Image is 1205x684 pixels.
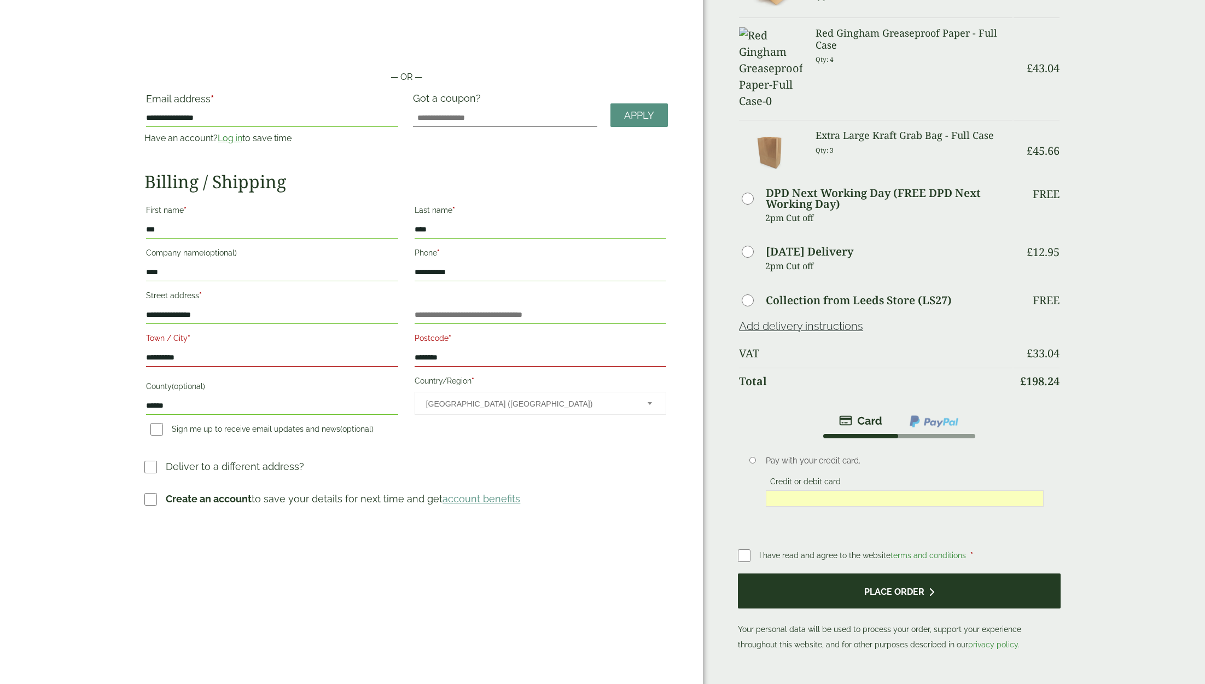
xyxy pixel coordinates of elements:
[144,36,668,57] iframe: Secure payment button frame
[340,425,374,433] span: (optional)
[452,206,455,215] abbr: required
[415,373,666,392] label: Country/Region
[739,320,863,333] a: Add delivery instructions
[610,103,668,127] a: Apply
[738,573,1061,653] p: Your personal data will be used to process your order, support your experience throughout this we...
[1027,346,1033,361] span: £
[443,493,520,505] a: account benefits
[1027,143,1033,158] span: £
[218,133,242,143] a: Log in
[203,248,237,257] span: (optional)
[890,551,966,560] a: terms and conditions
[144,171,668,192] h2: Billing / Shipping
[1027,61,1060,76] bdi: 43.04
[1027,245,1033,259] span: £
[146,331,398,349] label: Town / City
[739,27,802,109] img: Red Gingham Greaseproof Paper-Full Case-0
[413,92,485,109] label: Got a coupon?
[839,414,882,427] img: stripe.png
[816,27,1012,51] h3: Red Gingham Greaseproof Paper - Full Case
[816,146,834,154] small: Qty: 3
[199,291,202,300] abbr: required
[766,188,1012,210] label: DPD Next Working Day (FREE DPD Next Working Day)
[624,109,654,121] span: Apply
[1033,294,1060,307] p: Free
[146,245,398,264] label: Company name
[415,202,666,221] label: Last name
[759,551,968,560] span: I have read and agree to the website
[970,551,973,560] abbr: required
[769,494,1040,503] iframe: Secure card payment input frame
[166,493,252,505] strong: Create an account
[471,376,474,385] abbr: required
[766,455,1044,467] p: Pay with your credit card.
[1027,143,1060,158] bdi: 45.66
[184,206,187,215] abbr: required
[816,130,1012,142] h3: Extra Large Kraft Grab Bag - Full Case
[739,368,1012,395] th: Total
[437,248,440,257] abbr: required
[1027,346,1060,361] bdi: 33.04
[144,71,668,84] p: — OR —
[739,340,1012,367] th: VAT
[150,423,163,436] input: Sign me up to receive email updates and news(optional)
[1027,245,1060,259] bdi: 12.95
[426,392,633,415] span: United Kingdom (UK)
[766,246,853,257] label: [DATE] Delivery
[765,258,1012,274] p: 2pm Cut off
[816,55,834,63] small: Qty: 4
[449,334,451,343] abbr: required
[738,573,1061,609] button: Place order
[146,202,398,221] label: First name
[146,288,398,306] label: Street address
[172,382,205,391] span: (optional)
[1033,188,1060,201] p: Free
[415,392,666,415] span: Country/Region
[146,379,398,397] label: County
[415,331,666,349] label: Postcode
[144,132,399,145] p: Have an account? to save time
[765,210,1012,226] p: 2pm Cut off
[415,245,666,264] label: Phone
[909,414,959,428] img: ppcp-gateway.png
[166,459,304,474] p: Deliver to a different address?
[146,425,378,437] label: Sign me up to receive email updates and news
[166,491,520,506] p: to save your details for next time and get
[1027,61,1033,76] span: £
[211,93,214,105] abbr: required
[1020,374,1060,389] bdi: 198.24
[1020,374,1026,389] span: £
[146,94,398,109] label: Email address
[766,295,952,306] label: Collection from Leeds Store (LS27)
[188,334,190,343] abbr: required
[766,477,845,489] label: Credit or debit card
[968,640,1018,649] a: privacy policy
